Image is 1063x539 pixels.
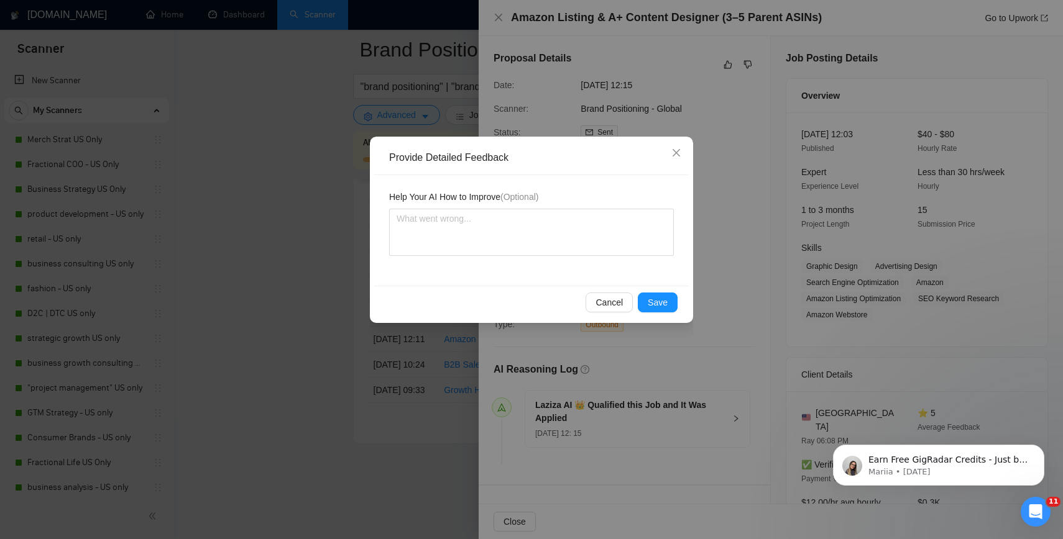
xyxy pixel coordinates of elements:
[1046,497,1061,507] span: 11
[1021,497,1051,527] iframe: Intercom live chat
[500,192,538,202] span: (Optional)
[648,296,668,309] span: Save
[671,148,681,158] span: close
[660,137,693,170] button: Close
[389,190,538,204] span: Help Your AI How to Improve
[389,151,683,165] div: Provide Detailed Feedback
[638,292,678,312] button: Save
[586,292,633,312] button: Cancel
[596,296,623,309] span: Cancel
[814,419,1063,505] iframe: Intercom notifications message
